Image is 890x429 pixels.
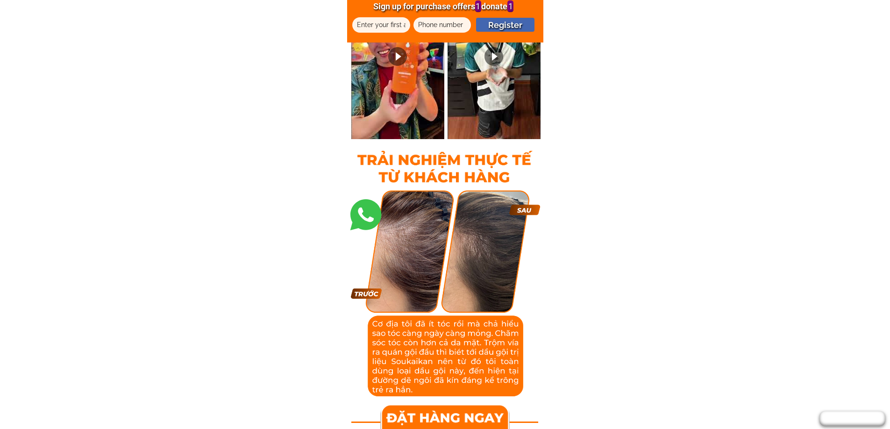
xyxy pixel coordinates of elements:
font: donate [481,1,507,11]
font: Sign up for purchase offers [373,1,475,11]
font: 1 [508,1,513,11]
font: Register [488,20,522,30]
input: Enter your first and last name [355,17,407,33]
font: 1 [476,1,480,11]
